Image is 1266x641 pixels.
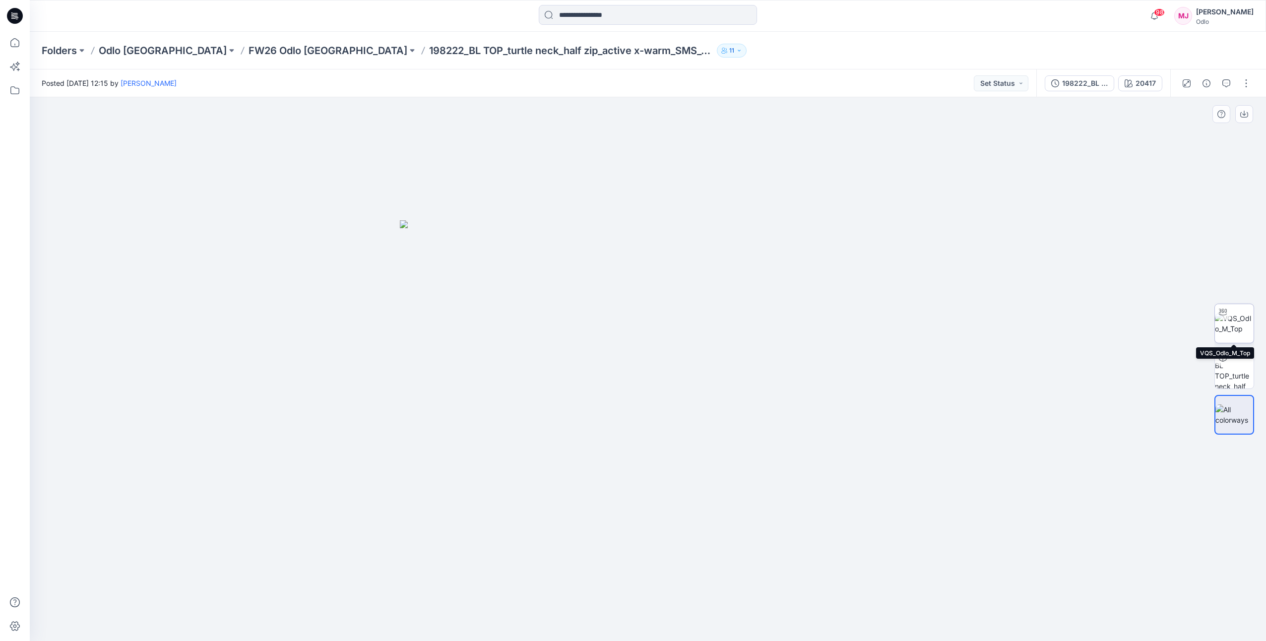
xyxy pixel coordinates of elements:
[1154,8,1165,16] span: 98
[1215,350,1254,388] img: 198222_BL TOP_turtle neck_half zip_active x-warm_SMS_3D 20417
[729,45,734,56] p: 11
[121,79,177,87] a: [PERSON_NAME]
[42,44,77,58] a: Folders
[1199,75,1214,91] button: Details
[1196,6,1254,18] div: [PERSON_NAME]
[42,78,177,88] span: Posted [DATE] 12:15 by
[429,44,713,58] p: 198222_BL TOP_turtle neck_half zip_active x-warm_SMS_3D
[1118,75,1162,91] button: 20417
[249,44,407,58] a: FW26 Odlo [GEOGRAPHIC_DATA]
[1196,18,1254,25] div: Odlo
[717,44,747,58] button: 11
[1215,404,1253,425] img: All colorways
[1215,313,1254,334] img: VQS_Odlo_M_Top
[1062,78,1108,89] div: 198222_BL TOP_turtle neck_half zip_active x-warm_SMS_3D
[400,220,896,641] img: eyJhbGciOiJIUzI1NiIsImtpZCI6IjAiLCJzbHQiOiJzZXMiLCJ0eXAiOiJKV1QifQ.eyJkYXRhIjp7InR5cGUiOiJzdG9yYW...
[1174,7,1192,25] div: MJ
[1136,78,1156,89] div: 20417
[1045,75,1114,91] button: 198222_BL TOP_turtle neck_half zip_active x-warm_SMS_3D
[99,44,227,58] a: Odlo [GEOGRAPHIC_DATA]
